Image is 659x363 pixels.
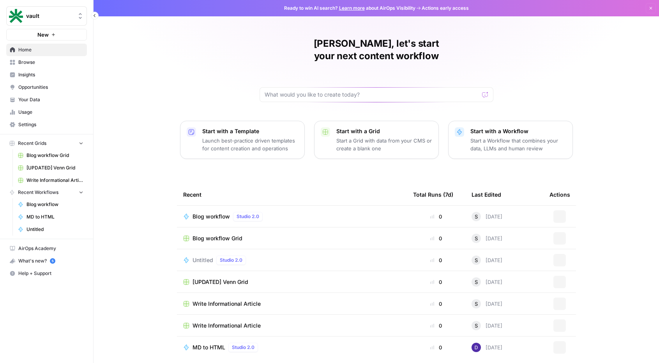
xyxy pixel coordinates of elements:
[18,59,83,66] span: Browse
[7,255,87,267] div: What's new?
[18,71,83,78] span: Insights
[26,12,73,20] span: vault
[27,213,83,220] span: MD to HTML
[413,256,459,264] div: 0
[14,211,87,223] a: MD to HTML
[14,198,87,211] a: Blog workflow
[6,137,87,149] button: Recent Grids
[284,5,415,12] span: Ready to win AI search? about AirOps Visibility
[475,256,478,264] span: S
[180,121,305,159] button: Start with a TemplateLaunch best-practice driven templates for content creation and operations
[472,321,502,330] div: [DATE]
[193,213,230,220] span: Blog workflow
[183,256,401,265] a: UntitledStudio 2.0
[232,344,254,351] span: Studio 2.0
[202,137,298,152] p: Launch best-practice driven templates for content creation and operations
[18,245,83,252] span: AirOps Academy
[6,106,87,118] a: Usage
[193,300,261,308] span: Write Informational Article
[470,137,566,152] p: Start a Workflow that combines your data, LLMs and human review
[475,213,478,220] span: S
[18,96,83,103] span: Your Data
[314,121,439,159] button: Start with a GridStart a Grid with data from your CMS or create a blank one
[6,93,87,106] a: Your Data
[183,343,401,352] a: MD to HTMLStudio 2.0
[422,5,469,12] span: Actions early access
[27,164,83,171] span: [UPDATED] Venn Grid
[549,184,570,205] div: Actions
[475,234,478,242] span: S
[50,258,55,264] a: 5
[27,152,83,159] span: Blog workflow Grid
[413,322,459,330] div: 0
[183,278,401,286] a: [UPDATED] Venn Grid
[475,322,478,330] span: S
[260,37,493,62] h1: [PERSON_NAME], let's start your next content workflow
[14,174,87,187] a: Write Informational Article
[6,56,87,69] a: Browse
[470,127,566,135] p: Start with a Workflow
[14,149,87,162] a: Blog workflow Grid
[14,162,87,174] a: [UPDATED] Venn Grid
[18,109,83,116] span: Usage
[6,242,87,255] a: AirOps Academy
[336,127,432,135] p: Start with a Grid
[475,300,478,308] span: S
[51,259,53,263] text: 5
[27,201,83,208] span: Blog workflow
[193,322,261,330] span: Write Informational Article
[472,212,502,221] div: [DATE]
[6,6,87,26] button: Workspace: vault
[472,343,481,352] img: 6clbhjv5t98vtpq4yyt91utag0vy
[9,9,23,23] img: vault Logo
[202,127,298,135] p: Start with a Template
[6,29,87,41] button: New
[183,184,401,205] div: Recent
[472,256,502,265] div: [DATE]
[6,81,87,93] a: Opportunities
[413,184,453,205] div: Total Runs (7d)
[6,255,87,267] button: What's new? 5
[193,234,242,242] span: Blog workflow Grid
[237,213,259,220] span: Studio 2.0
[413,234,459,242] div: 0
[18,270,83,277] span: Help + Support
[183,212,401,221] a: Blog workflowStudio 2.0
[413,344,459,351] div: 0
[193,278,248,286] span: [UPDATED] Venn Grid
[183,234,401,242] a: Blog workflow Grid
[6,187,87,198] button: Recent Workflows
[413,213,459,220] div: 0
[27,226,83,233] span: Untitled
[475,278,478,286] span: S
[27,177,83,184] span: Write Informational Article
[265,91,479,99] input: What would you like to create today?
[448,121,573,159] button: Start with a WorkflowStart a Workflow that combines your data, LLMs and human review
[413,300,459,308] div: 0
[339,5,365,11] a: Learn more
[183,300,401,308] a: Write Informational Article
[18,46,83,53] span: Home
[472,184,501,205] div: Last Edited
[18,189,58,196] span: Recent Workflows
[37,31,49,39] span: New
[18,140,46,147] span: Recent Grids
[472,277,502,287] div: [DATE]
[6,44,87,56] a: Home
[336,137,432,152] p: Start a Grid with data from your CMS or create a blank one
[6,69,87,81] a: Insights
[472,234,502,243] div: [DATE]
[472,343,502,352] div: [DATE]
[6,118,87,131] a: Settings
[18,84,83,91] span: Opportunities
[18,121,83,128] span: Settings
[14,223,87,236] a: Untitled
[220,257,242,264] span: Studio 2.0
[472,299,502,308] div: [DATE]
[193,256,213,264] span: Untitled
[413,278,459,286] div: 0
[193,344,225,351] span: MD to HTML
[183,322,401,330] a: Write Informational Article
[6,267,87,280] button: Help + Support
